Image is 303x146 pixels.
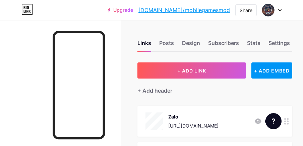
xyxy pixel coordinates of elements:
[138,6,230,14] a: [DOMAIN_NAME]/mobilegamesmod
[251,62,292,79] div: + ADD EMBED
[168,122,219,129] div: [URL][DOMAIN_NAME]
[168,113,219,120] div: Zalo
[208,39,239,51] div: Subscribers
[268,39,290,51] div: Settings
[137,62,246,79] button: + ADD LINK
[254,117,268,125] div: 6
[262,4,275,16] img: Lê Bảo Minh Uwu
[182,39,200,51] div: Design
[159,39,174,51] div: Posts
[240,7,252,14] div: Share
[177,68,206,74] span: + ADD LINK
[137,39,151,51] div: Links
[137,87,172,95] div: + Add header
[108,7,133,13] a: Upgrade
[247,39,260,51] div: Stats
